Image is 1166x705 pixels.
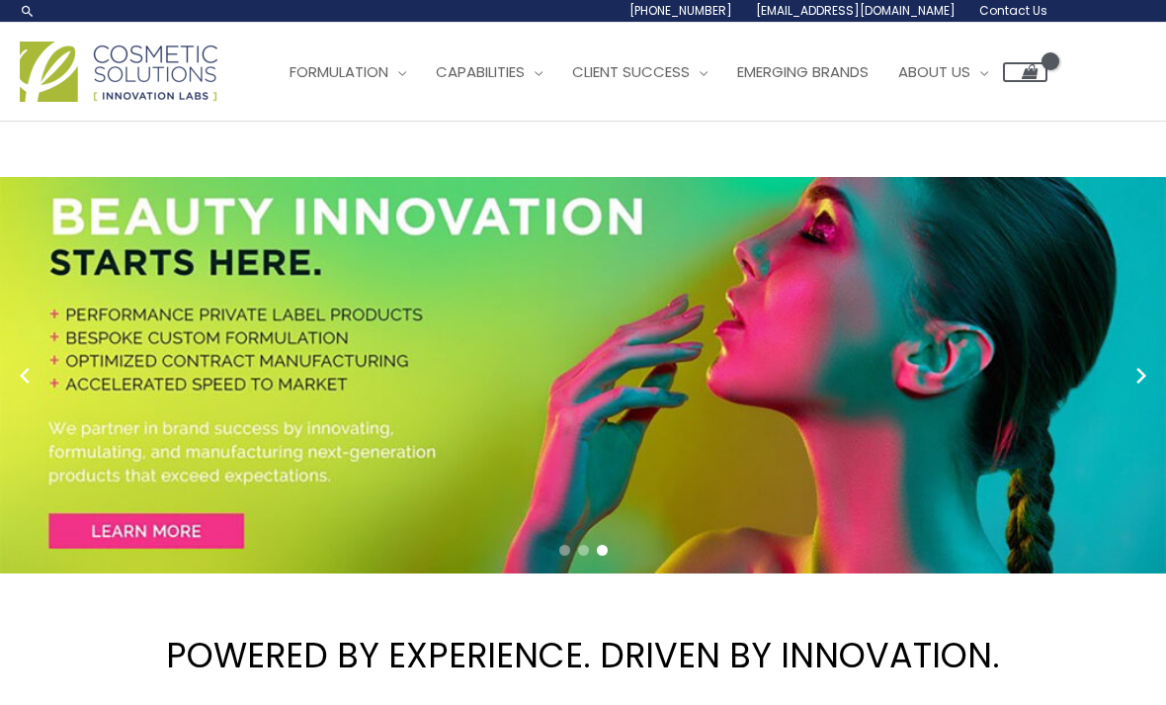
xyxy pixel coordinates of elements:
span: Formulation [290,61,388,82]
nav: Site Navigation [260,43,1047,102]
span: Client Success [572,61,690,82]
button: Previous slide [10,361,40,391]
button: Next slide [1126,361,1156,391]
a: Search icon link [20,3,36,19]
span: Capabilities [436,61,525,82]
span: Emerging Brands [737,61,869,82]
a: View Shopping Cart, empty [1003,62,1047,82]
a: About Us [883,43,1003,102]
a: Capabilities [421,43,557,102]
a: Formulation [275,43,421,102]
span: [PHONE_NUMBER] [629,2,732,19]
span: Go to slide 2 [578,545,589,556]
span: Go to slide 1 [559,545,570,556]
a: Emerging Brands [722,43,883,102]
a: Client Success [557,43,722,102]
span: Contact Us [979,2,1047,19]
span: Go to slide 3 [597,545,608,556]
span: About Us [898,61,970,82]
span: [EMAIL_ADDRESS][DOMAIN_NAME] [756,2,956,19]
img: Cosmetic Solutions Logo [20,42,217,102]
